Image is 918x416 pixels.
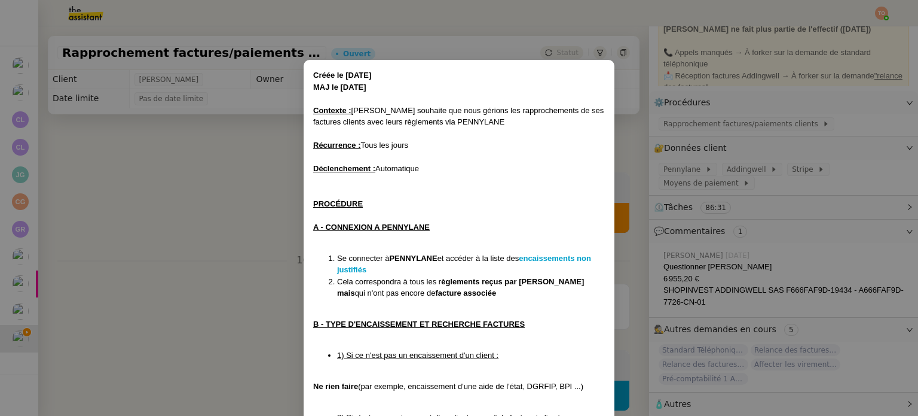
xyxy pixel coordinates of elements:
span: Se connecter à [337,254,389,263]
strong: MAJ le [DATE] [313,83,366,92]
u: Récurrence : [313,141,360,150]
strong: Ne rien faire [313,382,358,391]
span: [PERSON_NAME] souhaite que nous gérions les rapprochements de ses factures clients avec leurs règ... [313,106,604,127]
span: (par exemple, encaissement d'une aide de l'état, DGRFIP, BPI ...) [358,382,583,391]
strong: facture associée [435,289,496,297]
u: B - TYPE D'ENCAISSEMENT ET RECHERCHE FACTURES [313,320,525,329]
span: et accéder à la liste des [437,254,519,263]
span: Tous les jours [360,141,408,150]
span: qui n'ont pas encore de [355,289,436,297]
span: Cela correspondra à tous les r [337,277,441,286]
u: PROCÉDURE [313,199,363,208]
u: Déclenchement : [313,164,375,173]
u: Contexte : [313,106,351,115]
strong: PENNYLANE [389,254,437,263]
u: 1) Si ce n'est pas un encaissement d'un client : [337,351,498,360]
strong: èglements reçus par [PERSON_NAME] mais [337,277,584,298]
a: encaissements non justifiés [337,254,591,275]
u: A - CONNEXION A PENNYLANE [313,223,430,232]
strong: Créée le [DATE] [313,71,371,80]
span: Automatique [375,164,419,173]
